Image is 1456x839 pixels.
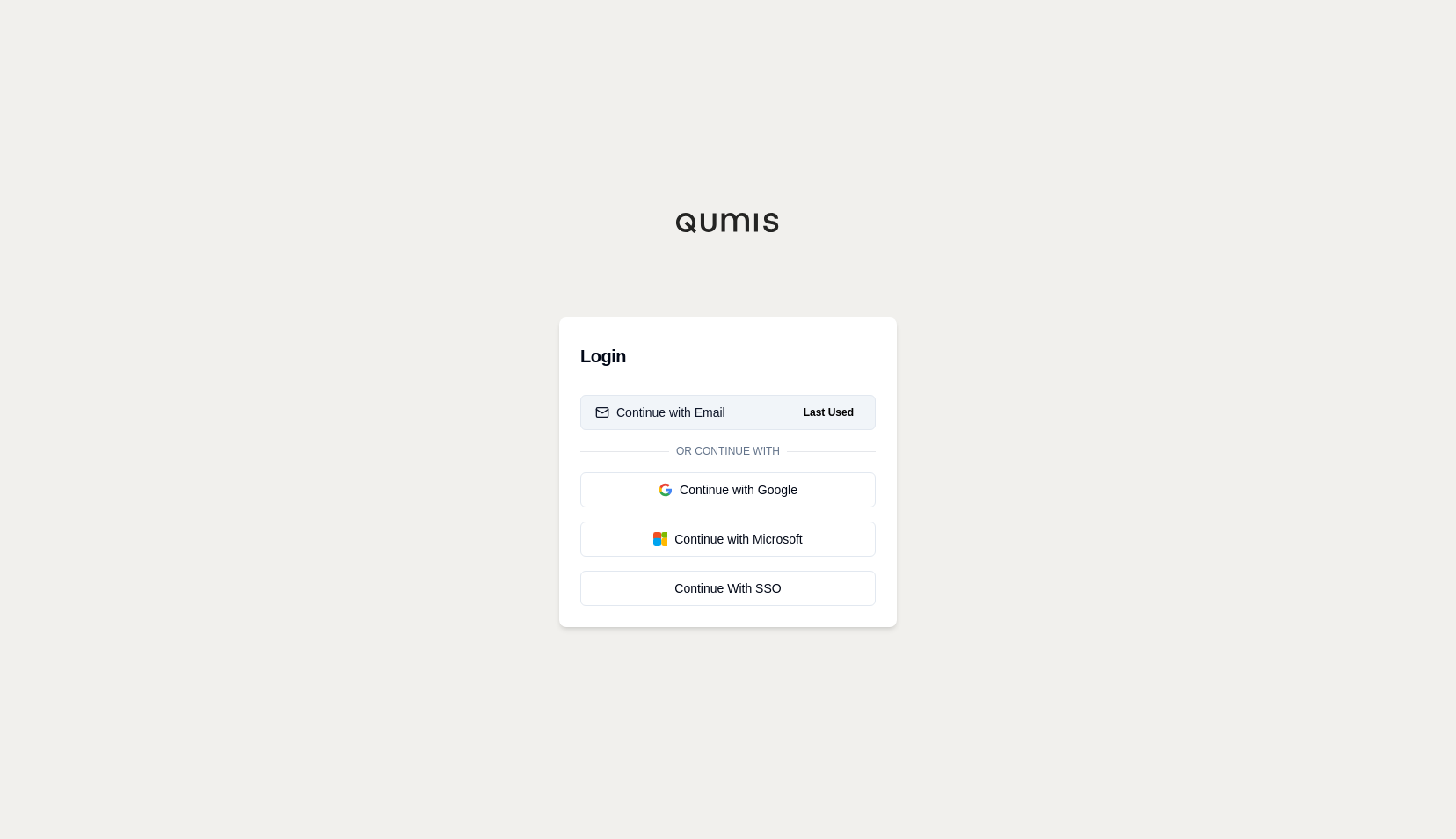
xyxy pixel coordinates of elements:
button: Continue with EmailLast Used [580,395,876,430]
div: Continue with Email [595,404,725,421]
div: Continue With SSO [595,580,861,597]
span: Or continue with [669,444,787,458]
button: Continue with Google [580,472,876,507]
img: Qumis [675,212,781,233]
h3: Login [580,339,876,374]
button: Continue with Microsoft [580,522,876,557]
div: Continue with Microsoft [595,530,861,548]
a: Continue With SSO [580,571,876,606]
div: Continue with Google [595,481,861,499]
span: Last Used [797,402,861,423]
